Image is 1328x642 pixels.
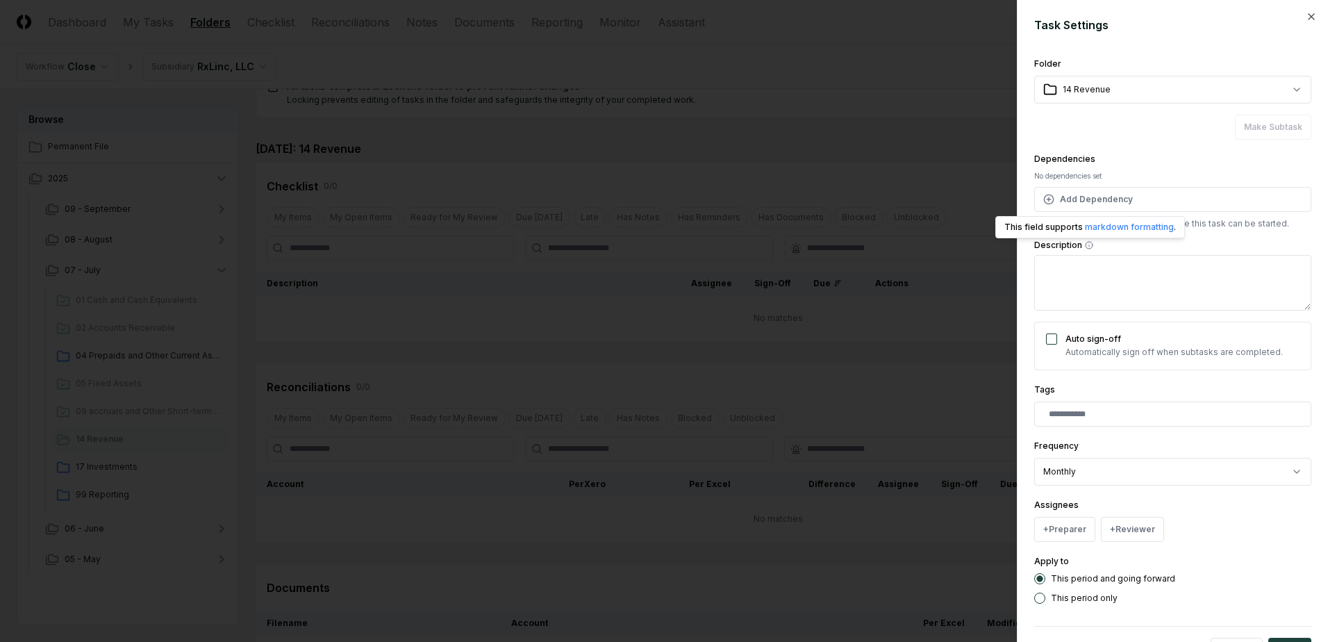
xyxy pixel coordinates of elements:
[1034,441,1079,451] label: Frequency
[1085,241,1093,249] button: DescriptionThis field supports markdown formatting.
[1051,594,1118,602] label: This period only
[1034,556,1069,566] label: Apply to
[1101,517,1164,542] button: +Reviewer
[1051,575,1175,583] label: This period and going forward
[1034,187,1311,212] button: Add Dependency
[1034,500,1079,510] label: Assignees
[1065,346,1283,359] p: Automatically sign off when subtasks are completed.
[1034,241,1311,249] label: Description
[1085,222,1174,232] a: markdown formatting
[1034,154,1095,164] label: Dependencies
[995,216,1185,238] div: This field supports .
[1034,17,1311,33] h2: Task Settings
[1034,58,1061,69] label: Folder
[1034,171,1311,181] div: No dependencies set
[1065,334,1121,344] label: Auto sign-off
[1034,384,1055,395] label: Tags
[1034,517,1095,542] button: +Preparer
